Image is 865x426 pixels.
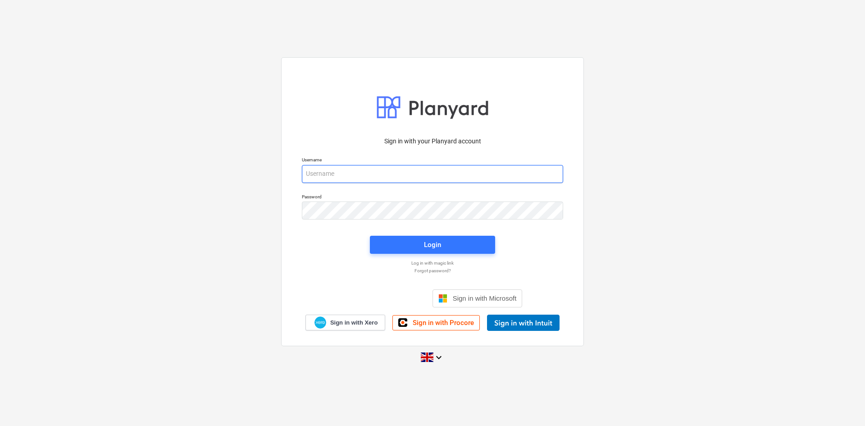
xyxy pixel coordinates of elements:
[302,157,563,165] p: Username
[820,383,865,426] iframe: Chat Widget
[392,315,480,330] a: Sign in with Procore
[424,239,441,251] div: Login
[413,319,474,327] span: Sign in with Procore
[302,194,563,202] p: Password
[370,236,495,254] button: Login
[433,352,444,363] i: keyboard_arrow_down
[330,319,378,327] span: Sign in with Xero
[338,289,430,308] iframe: Sign in with Google Button
[297,268,568,274] a: Forgot password?
[314,316,326,329] img: Xero logo
[305,315,386,330] a: Sign in with Xero
[297,260,568,266] a: Log in with magic link
[302,137,563,146] p: Sign in with your Planyard account
[453,294,517,302] span: Sign in with Microsoft
[438,294,447,303] img: Microsoft logo
[302,165,563,183] input: Username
